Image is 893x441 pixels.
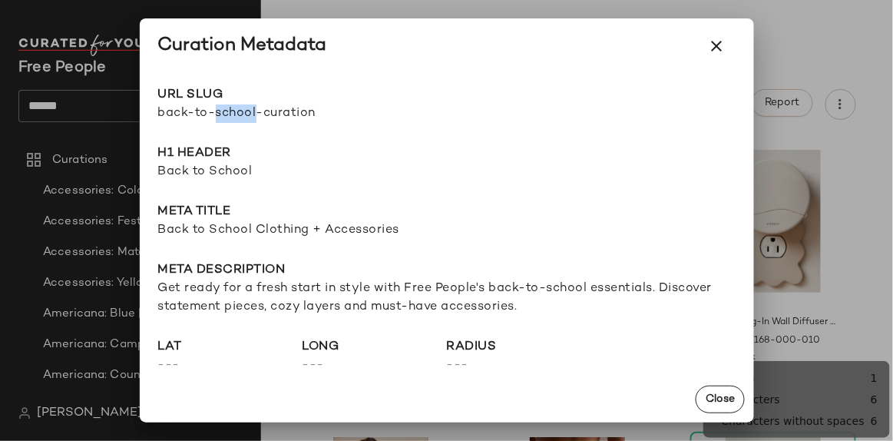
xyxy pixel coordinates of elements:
[158,280,736,317] span: Get ready for a fresh start in style with Free People's back-to-school essentials. Discover state...
[158,221,736,240] span: Back to School Clothing + Accessories
[158,203,736,221] span: Meta title
[158,34,327,58] div: Curation Metadata
[303,356,447,375] span: ---
[158,356,303,375] span: ---
[696,386,745,413] button: Close
[158,104,447,123] span: back-to-school-curation
[303,338,447,356] span: long
[158,163,736,181] span: Back to School
[158,86,447,104] span: URL Slug
[158,338,303,356] span: lat
[447,356,591,375] span: ---
[705,393,735,406] span: Close
[447,338,591,356] span: radius
[158,261,736,280] span: Meta description
[158,144,736,163] span: H1 Header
